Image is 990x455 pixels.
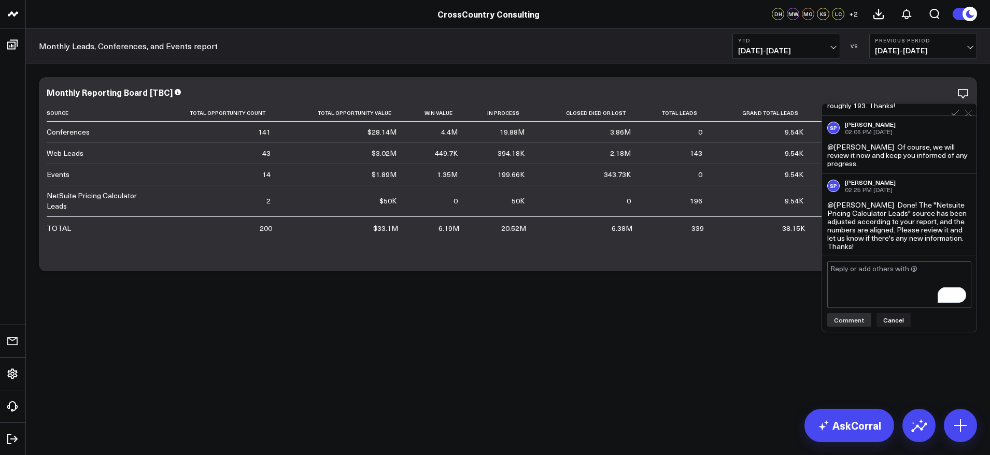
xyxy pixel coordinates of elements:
[47,148,83,158] div: Web Leads
[827,313,871,327] button: Comment
[150,105,280,122] th: Total Opportunity Count
[437,169,458,180] div: 1.35M
[845,185,893,194] span: 02:25 PM [DATE]
[849,10,858,18] span: + 2
[534,105,640,122] th: Closed Died Or Lost
[785,148,803,158] div: 9.54K
[47,169,69,180] div: Events
[258,127,271,137] div: 141
[467,105,534,122] th: In Process
[47,190,141,211] div: NetSuite Pricing Calculator Leads
[712,105,813,122] th: Grand Total Leads
[827,201,971,251] div: @[PERSON_NAME] Done! The "Netsuite Pricing Calculator Leads" source has been adjusted according t...
[876,313,911,327] button: Cancel
[435,148,458,158] div: 449.7K
[738,37,835,43] b: YTD
[827,261,971,308] textarea: To enrich screen reader interactions, please activate Accessibility in Grammarly extension settings
[847,8,859,20] button: +2
[47,105,150,122] th: Source
[612,223,632,233] div: 6.38M
[372,169,397,180] div: $1.89M
[832,8,844,20] div: LC
[260,223,272,233] div: 200
[39,40,218,52] a: Monthly Leads, Conferences, and Events report
[827,122,840,134] div: SP
[845,121,896,128] div: [PERSON_NAME]
[782,223,805,233] div: 38.15K
[817,8,829,20] div: KS
[441,127,458,137] div: 4.4M
[738,47,835,55] span: [DATE] - [DATE]
[437,8,540,20] a: CrossCountry Consulting
[266,196,271,206] div: 2
[787,8,799,20] div: MW
[732,34,840,58] button: YTD[DATE]-[DATE]
[372,148,397,158] div: $3.02M
[610,148,631,158] div: 2.18M
[845,127,893,136] span: 02:06 PM [DATE]
[280,105,406,122] th: Total Opportunity Value
[698,127,702,137] div: 0
[802,8,814,20] div: MO
[690,196,702,206] div: 196
[845,43,864,49] div: VS
[373,223,398,233] div: $33.1M
[813,105,967,122] th: New Clients With Opportunities
[845,179,896,186] div: [PERSON_NAME]
[804,409,894,442] a: AskCorral
[439,223,459,233] div: 6.19M
[500,127,525,137] div: 19.88M
[512,196,525,206] div: 50K
[367,127,397,137] div: $28.14M
[827,180,840,192] div: SP
[869,34,977,58] button: Previous Period[DATE]-[DATE]
[785,169,803,180] div: 9.54K
[498,169,525,180] div: 199.66K
[785,127,803,137] div: 9.54K
[640,105,712,122] th: Total Leads
[262,169,271,180] div: 14
[262,148,271,158] div: 43
[827,27,971,110] div: @CorralData Support Thanks, the rows "Conferences" "Web Leads" and "Events" all look great at fir...
[604,169,631,180] div: 343.73K
[785,196,803,206] div: 9.54K
[379,196,397,206] div: $50K
[47,86,173,98] div: Monthly Reporting Board [TBC]
[610,127,631,137] div: 3.86M
[627,196,631,206] div: 0
[501,223,526,233] div: 20.52M
[875,37,971,43] b: Previous Period
[47,127,90,137] div: Conferences
[772,8,784,20] div: DH
[691,223,704,233] div: 339
[498,148,525,158] div: 394.18K
[875,47,971,55] span: [DATE] - [DATE]
[690,148,702,158] div: 143
[47,223,71,233] div: TOTAL
[827,143,971,168] div: @[PERSON_NAME] Of course, we will review it now and keep you informed of any progress.
[454,196,458,206] div: 0
[406,105,467,122] th: Win Value
[698,169,702,180] div: 0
